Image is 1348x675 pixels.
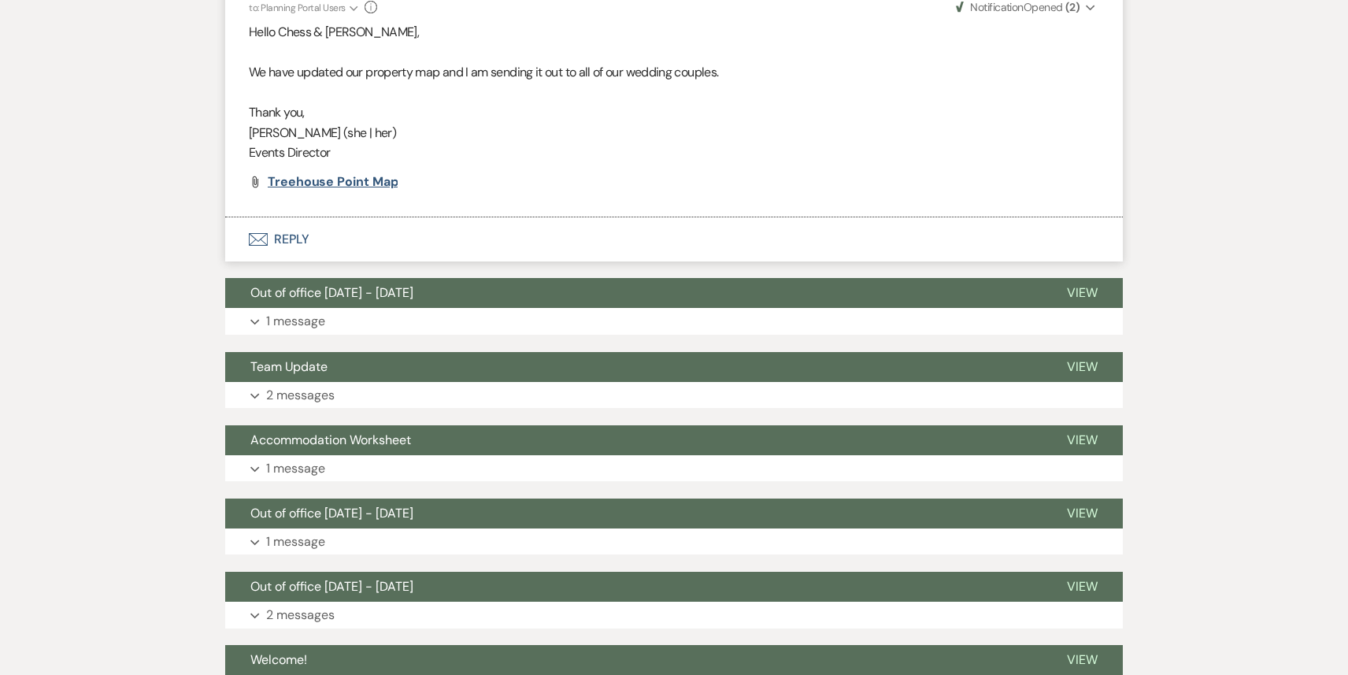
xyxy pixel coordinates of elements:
[225,382,1123,409] button: 2 messages
[249,143,1099,163] p: Events Director
[266,532,325,552] p: 1 message
[250,358,328,375] span: Team Update
[250,432,411,448] span: Accommodation Worksheet
[266,458,325,479] p: 1 message
[249,62,1099,83] p: We have updated our property map and I am sending it out to all of our wedding couples.
[1067,432,1098,448] span: View
[249,22,1099,43] p: Hello Chess & [PERSON_NAME],
[1042,572,1123,602] button: View
[266,605,335,625] p: 2 messages
[249,1,361,15] button: to: Planning Portal Users
[1042,425,1123,455] button: View
[225,499,1042,529] button: Out of office [DATE] - [DATE]
[268,173,398,190] span: Treehouse Point Map
[1067,505,1098,521] span: View
[225,529,1123,555] button: 1 message
[225,602,1123,629] button: 2 messages
[249,2,346,14] span: to: Planning Portal Users
[225,217,1123,261] button: Reply
[225,645,1042,675] button: Welcome!
[249,123,1099,143] p: [PERSON_NAME] (she | her)
[225,308,1123,335] button: 1 message
[1042,278,1123,308] button: View
[250,284,413,301] span: Out of office [DATE] - [DATE]
[225,455,1123,482] button: 1 message
[225,352,1042,382] button: Team Update
[1067,358,1098,375] span: View
[1067,284,1098,301] span: View
[249,102,1099,123] p: Thank you,
[268,176,398,188] a: Treehouse Point Map
[250,505,413,521] span: Out of office [DATE] - [DATE]
[1042,645,1123,675] button: View
[250,651,307,668] span: Welcome!
[266,385,335,406] p: 2 messages
[1042,352,1123,382] button: View
[1042,499,1123,529] button: View
[1067,578,1098,595] span: View
[1067,651,1098,668] span: View
[225,572,1042,602] button: Out of office [DATE] - [DATE]
[266,311,325,332] p: 1 message
[250,578,413,595] span: Out of office [DATE] - [DATE]
[225,425,1042,455] button: Accommodation Worksheet
[225,278,1042,308] button: Out of office [DATE] - [DATE]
